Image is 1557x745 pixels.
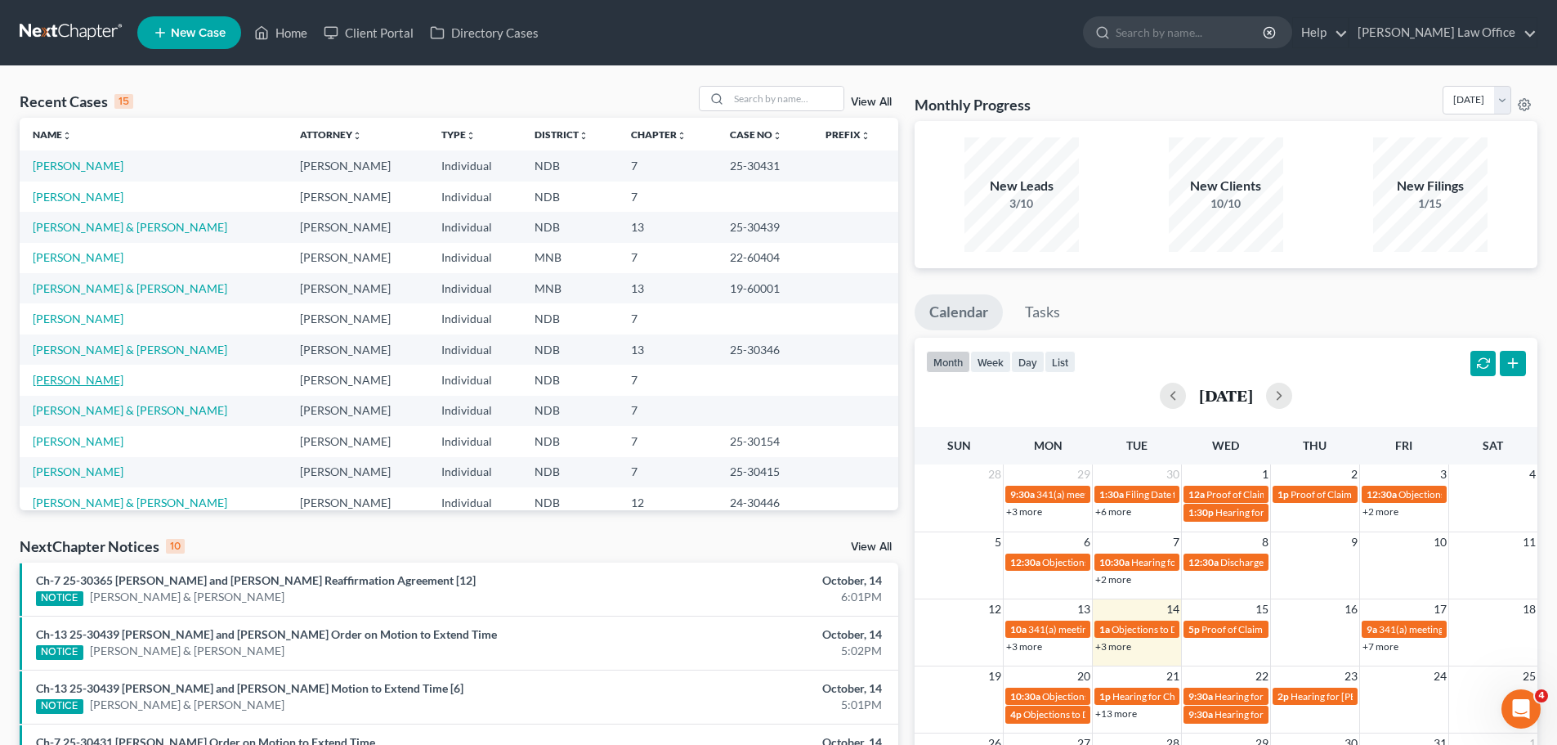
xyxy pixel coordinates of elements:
[171,27,226,39] span: New Case
[1042,556,1300,568] span: Objections to Discharge Due (PFMC-7) for [PERSON_NAME]
[1169,177,1283,195] div: New Clients
[521,150,619,181] td: NDB
[618,273,717,303] td: 13
[611,589,882,605] div: 6:01PM
[618,212,717,242] td: 13
[33,250,123,264] a: [PERSON_NAME]
[422,18,547,47] a: Directory Cases
[926,351,970,373] button: month
[1199,387,1253,404] h2: [DATE]
[90,643,284,659] a: [PERSON_NAME] & [PERSON_NAME]
[428,487,521,518] td: Individual
[90,697,284,713] a: [PERSON_NAME] & [PERSON_NAME]
[36,681,463,695] a: Ch-13 25-30439 [PERSON_NAME] and [PERSON_NAME] Motion to Extend Time [6]
[1212,438,1239,452] span: Wed
[1076,465,1092,484] span: 29
[1095,707,1137,720] a: +13 more
[947,438,971,452] span: Sun
[287,182,428,212] td: [PERSON_NAME]
[1395,438,1412,452] span: Fri
[1215,506,1343,518] span: Hearing for [PERSON_NAME]
[1362,640,1398,653] a: +7 more
[428,150,521,181] td: Individual
[987,465,1003,484] span: 28
[618,150,717,181] td: 7
[717,212,812,242] td: 25-30439
[535,128,588,141] a: Districtunfold_more
[1076,666,1092,686] span: 20
[1095,640,1131,653] a: +3 more
[730,128,782,141] a: Case Nounfold_more
[1521,532,1537,552] span: 11
[1343,666,1359,686] span: 23
[1373,177,1488,195] div: New Filings
[611,572,882,589] div: October, 14
[428,273,521,303] td: Individual
[1349,532,1359,552] span: 9
[579,131,588,141] i: unfold_more
[521,273,619,303] td: MNB
[611,643,882,659] div: 5:02PM
[1483,438,1503,452] span: Sat
[851,96,892,108] a: View All
[1006,505,1042,518] a: +3 more
[618,303,717,334] td: 7
[618,396,717,426] td: 7
[428,457,521,487] td: Individual
[287,365,428,395] td: [PERSON_NAME]
[1010,294,1075,330] a: Tasks
[33,343,227,357] a: [PERSON_NAME] & [PERSON_NAME]
[287,273,428,303] td: [PERSON_NAME]
[618,365,717,395] td: 7
[1367,623,1377,635] span: 9a
[428,365,521,395] td: Individual
[987,666,1003,686] span: 19
[300,128,362,141] a: Attorneyunfold_more
[915,294,1003,330] a: Calendar
[62,131,72,141] i: unfold_more
[1112,690,1235,702] span: Hearing for Cheyenne Czech
[521,303,619,334] td: NDB
[772,131,782,141] i: unfold_more
[915,95,1031,114] h3: Monthly Progress
[618,426,717,456] td: 7
[428,426,521,456] td: Individual
[428,212,521,242] td: Individual
[1099,690,1111,702] span: 1p
[1367,488,1397,500] span: 12:30a
[1201,623,1457,635] span: Proof of Claim Deadline - Government for [PERSON_NAME]
[1099,488,1124,500] span: 1:30a
[1291,488,1531,500] span: Proof of Claim Deadline - Standard for [PERSON_NAME]
[1082,532,1092,552] span: 6
[1023,708,1389,720] span: Objections to Discharge Due (PFMC-7) for [PERSON_NAME][DEMOGRAPHIC_DATA]
[993,532,1003,552] span: 5
[851,541,892,553] a: View All
[521,212,619,242] td: NDB
[428,182,521,212] td: Individual
[1095,573,1131,586] a: +2 more
[964,195,1079,212] div: 3/10
[521,487,619,518] td: NDB
[717,457,812,487] td: 25-30415
[1099,623,1110,635] span: 1a
[33,220,227,234] a: [PERSON_NAME] & [PERSON_NAME]
[33,465,123,478] a: [PERSON_NAME]
[428,334,521,365] td: Individual
[611,626,882,643] div: October, 14
[1010,488,1035,500] span: 9:30a
[466,131,476,141] i: unfold_more
[521,182,619,212] td: NDB
[618,487,717,518] td: 12
[825,128,870,141] a: Prefixunfold_more
[618,334,717,365] td: 13
[352,131,362,141] i: unfold_more
[428,396,521,426] td: Individual
[1036,488,1281,500] span: 341(a) meeting for [PERSON_NAME] & [PERSON_NAME]
[36,627,497,641] a: Ch-13 25-30439 [PERSON_NAME] and [PERSON_NAME] Order on Motion to Extend Time
[1165,599,1181,619] span: 14
[1045,351,1076,373] button: list
[521,365,619,395] td: NDB
[987,599,1003,619] span: 12
[1215,708,1429,720] span: Hearing for [PERSON_NAME] & [PERSON_NAME]
[611,680,882,697] div: October, 14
